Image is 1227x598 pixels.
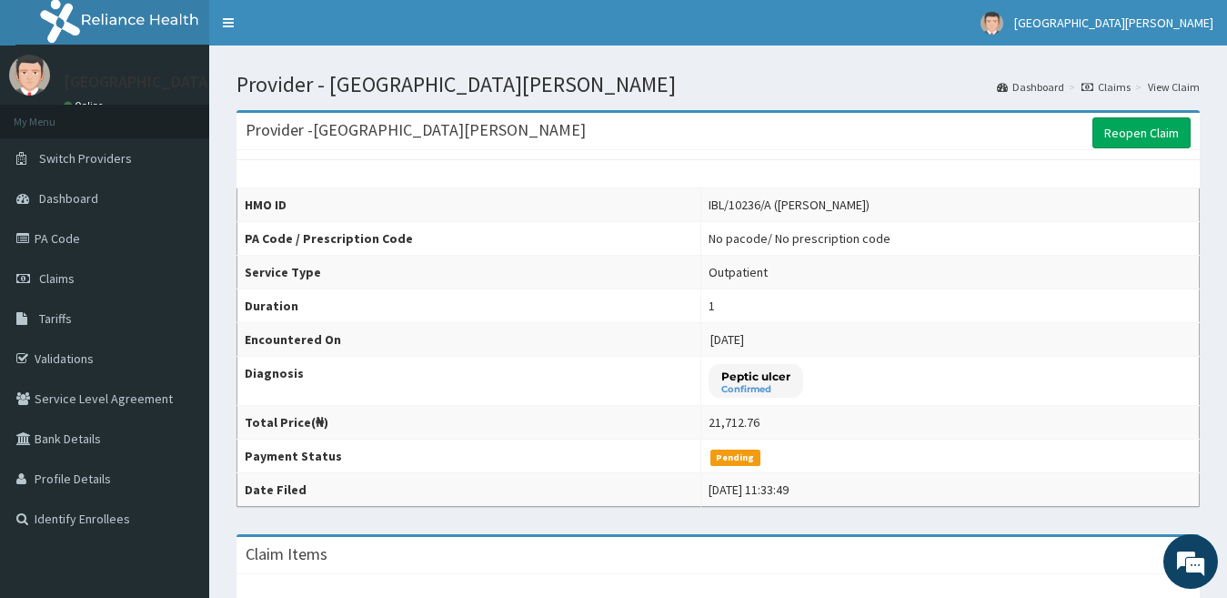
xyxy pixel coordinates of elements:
[1014,15,1213,31] span: [GEOGRAPHIC_DATA][PERSON_NAME]
[709,263,768,281] div: Outpatient
[64,74,333,90] p: [GEOGRAPHIC_DATA][PERSON_NAME]
[64,99,107,112] a: Online
[106,181,251,365] span: We're online!
[721,385,790,394] small: Confirmed
[997,79,1064,95] a: Dashboard
[9,55,50,96] img: User Image
[39,190,98,207] span: Dashboard
[709,481,789,499] div: [DATE] 11:33:49
[34,91,74,137] img: d_794563401_company_1708531726252_794563401
[237,406,701,440] th: Total Price(₦)
[39,270,75,287] span: Claims
[709,229,890,248] div: No pacode / No prescription code
[237,188,701,222] th: HMO ID
[710,331,744,348] span: [DATE]
[246,546,327,563] h3: Claim Items
[39,150,132,167] span: Switch Providers
[9,401,347,465] textarea: Type your message and hit 'Enter'
[237,222,701,256] th: PA Code / Prescription Code
[709,297,715,315] div: 1
[981,12,1003,35] img: User Image
[39,310,72,327] span: Tariffs
[95,102,306,126] div: Chat with us now
[246,122,586,138] h3: Provider - [GEOGRAPHIC_DATA][PERSON_NAME]
[237,323,701,357] th: Encountered On
[237,473,701,507] th: Date Filed
[1092,117,1191,148] a: Reopen Claim
[1148,79,1200,95] a: View Claim
[709,196,870,214] div: IBL/10236/A ([PERSON_NAME])
[237,440,701,473] th: Payment Status
[236,73,1200,96] h1: Provider - [GEOGRAPHIC_DATA][PERSON_NAME]
[237,289,701,323] th: Duration
[709,413,759,431] div: 21,712.76
[237,256,701,289] th: Service Type
[1081,79,1131,95] a: Claims
[237,357,701,406] th: Diagnosis
[710,450,760,466] span: Pending
[298,9,342,53] div: Minimize live chat window
[721,369,790,384] p: Peptic ulcer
